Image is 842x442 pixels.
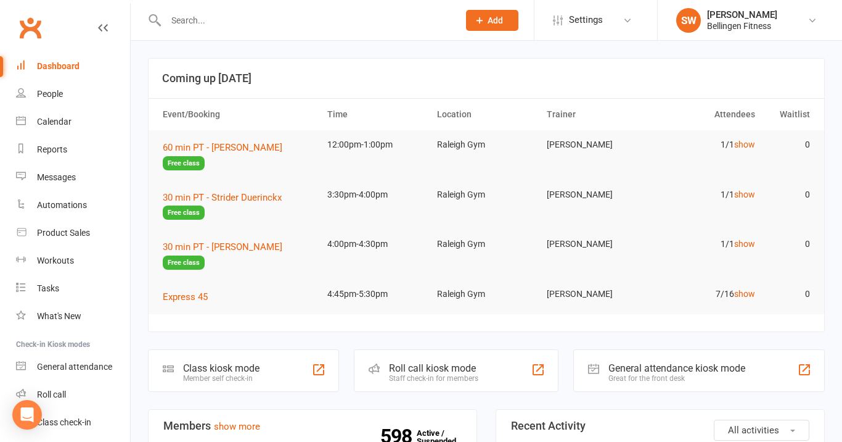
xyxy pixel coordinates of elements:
a: Automations [16,191,130,219]
div: Calendar [37,117,72,127]
a: show [734,190,755,199]
td: Raleigh Gym [431,180,541,209]
th: Trainer [541,99,651,130]
div: Great for the front desk [608,374,745,383]
th: Time [322,99,431,130]
a: show more [214,421,260,432]
input: Search... [162,12,450,29]
span: Free class [163,156,205,170]
div: General attendance [37,362,112,372]
button: Express 45 [163,290,216,304]
a: show [734,140,755,149]
td: 1/1 [651,180,761,209]
a: Class kiosk mode [16,409,130,436]
td: 0 [761,230,815,259]
span: Express 45 [163,291,208,302]
div: Product Sales [37,228,90,238]
span: Add [488,15,503,25]
th: Event/Booking [157,99,322,130]
a: People [16,80,130,108]
button: Add [466,10,518,31]
div: Tasks [37,283,59,293]
a: Messages [16,164,130,191]
div: Messages [37,172,76,182]
a: General attendance kiosk mode [16,353,130,381]
span: 30 min PT - Strider Duerinckx [163,192,282,203]
a: Calendar [16,108,130,136]
a: Roll call [16,381,130,409]
td: Raleigh Gym [431,280,541,309]
a: Product Sales [16,219,130,247]
td: Raleigh Gym [431,230,541,259]
td: Raleigh Gym [431,130,541,159]
a: Workouts [16,247,130,275]
button: 30 min PT - Strider DuerinckxFree class [163,190,316,220]
button: 30 min PT - [PERSON_NAME]Free class [163,240,316,270]
button: 60 min PT - [PERSON_NAME]Free class [163,140,316,170]
div: Member self check-in [183,374,260,383]
td: 4:00pm-4:30pm [322,230,431,259]
td: [PERSON_NAME] [541,230,651,259]
a: Tasks [16,275,130,302]
div: Roll call kiosk mode [389,362,478,374]
div: People [37,89,63,99]
h3: Recent Activity [511,420,809,432]
td: 0 [761,130,815,159]
div: Roll call [37,390,66,399]
td: 1/1 [651,130,761,159]
span: 30 min PT - [PERSON_NAME] [163,241,282,252]
td: 7/16 [651,280,761,309]
td: 3:30pm-4:00pm [322,180,431,209]
span: Free class [163,256,205,270]
td: [PERSON_NAME] [541,280,651,309]
a: show [734,289,755,299]
a: show [734,239,755,249]
div: Bellingen Fitness [707,20,777,31]
td: 12:00pm-1:00pm [322,130,431,159]
td: 0 [761,280,815,309]
td: 4:45pm-5:30pm [322,280,431,309]
td: 1/1 [651,230,761,259]
div: Automations [37,200,87,210]
div: Class kiosk mode [183,362,260,374]
td: [PERSON_NAME] [541,180,651,209]
a: Dashboard [16,52,130,80]
div: Class check-in [37,417,91,427]
h3: Members [163,420,462,432]
th: Location [431,99,541,130]
span: 60 min PT - [PERSON_NAME] [163,142,282,153]
a: Clubworx [15,12,46,43]
th: Attendees [651,99,761,130]
span: Free class [163,206,205,220]
div: [PERSON_NAME] [707,9,777,20]
div: SW [676,8,701,33]
button: All activities [714,420,809,441]
a: What's New [16,302,130,330]
td: [PERSON_NAME] [541,130,651,159]
span: Settings [569,6,603,34]
div: What's New [37,311,81,321]
div: Dashboard [37,61,80,71]
td: 0 [761,180,815,209]
th: Waitlist [761,99,815,130]
div: Open Intercom Messenger [12,400,42,430]
a: Reports [16,136,130,164]
div: General attendance kiosk mode [608,362,745,374]
div: Workouts [37,256,74,265]
div: Staff check-in for members [389,374,478,383]
div: Reports [37,144,67,154]
h3: Coming up [DATE] [162,72,811,85]
span: All activities [728,425,779,436]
